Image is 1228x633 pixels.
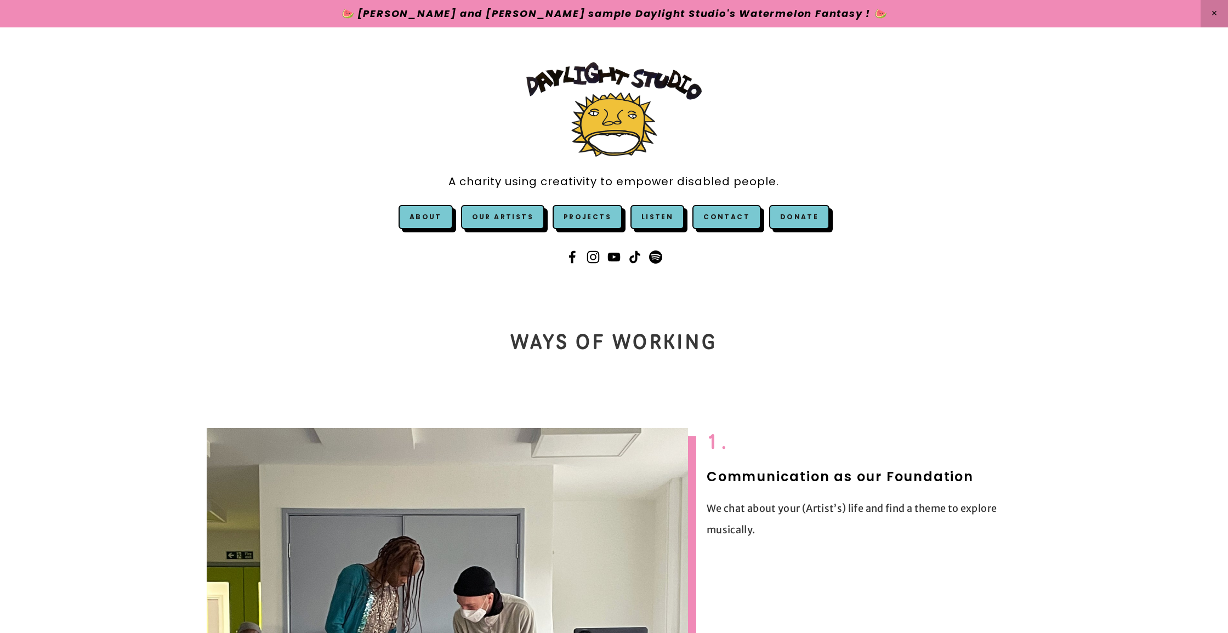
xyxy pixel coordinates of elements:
[769,205,829,229] a: Donate
[461,205,544,229] a: Our Artists
[707,428,1021,453] h1: 1.
[410,212,442,221] a: About
[526,62,702,157] img: Daylight Studio
[123,328,1105,353] h1: WAYs OF WORKING
[448,169,779,194] a: A charity using creativity to empower disabled people.
[707,498,1021,541] p: We chat about your (Artist’s) life and find a theme to explore musically.
[553,205,622,229] a: Projects
[707,467,1021,487] h2: Communication as our Foundation
[641,212,673,221] a: Listen
[692,205,761,229] a: Contact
